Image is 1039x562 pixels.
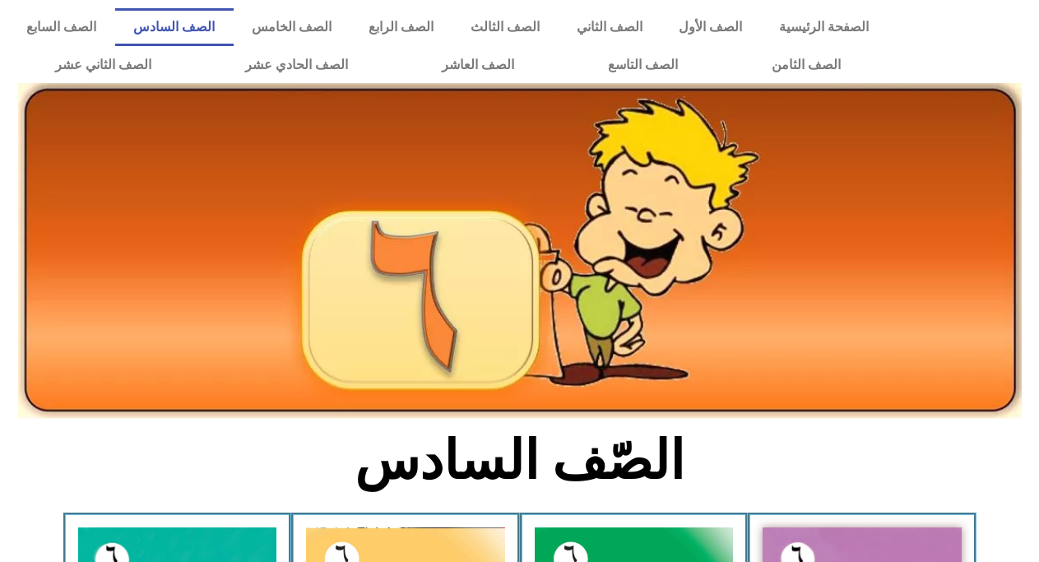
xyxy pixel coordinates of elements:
a: الصف الرابع [350,8,452,46]
a: الصف الأول [661,8,761,46]
a: الصف الحادي عشر [198,46,395,84]
a: الصفحة الرئيسية [761,8,888,46]
a: الصف الثاني [558,8,661,46]
a: الصف الثامن [725,46,888,84]
a: الصف التاسع [561,46,725,84]
a: الصف الثاني عشر [8,46,198,84]
a: الصف الثالث [452,8,558,46]
h2: الصّف السادس [248,429,791,493]
a: الصف الخامس [234,8,350,46]
a: الصف السادس [115,8,234,46]
a: الصف العاشر [395,46,561,84]
a: الصف السابع [8,8,115,46]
